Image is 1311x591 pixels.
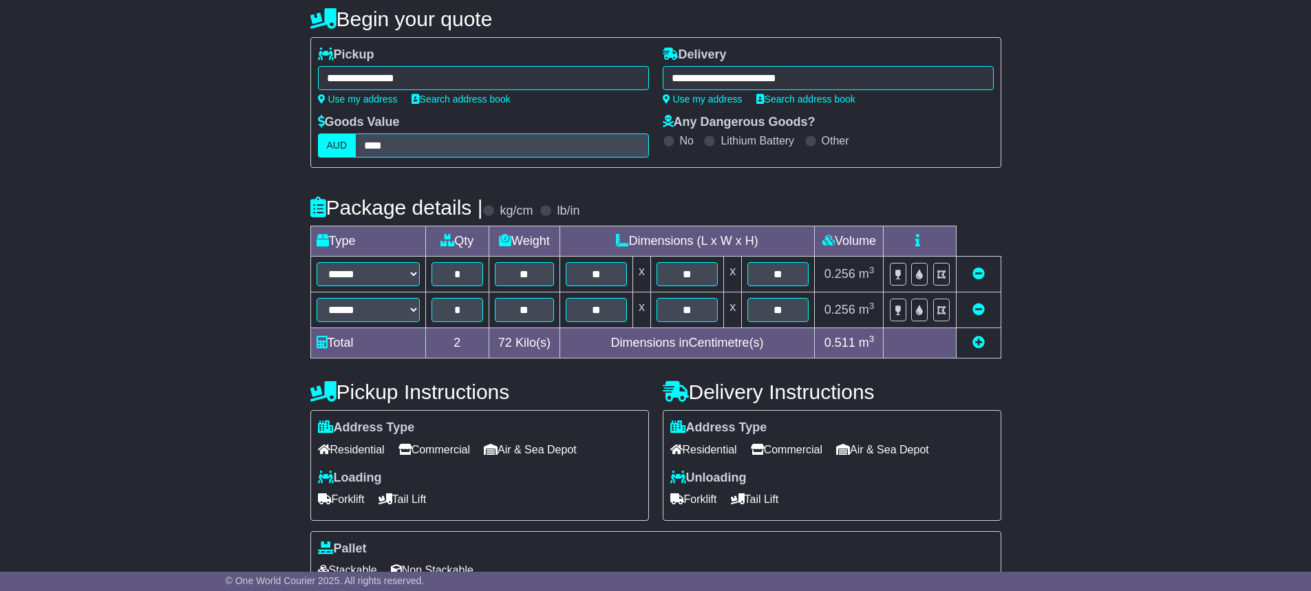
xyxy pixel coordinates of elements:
[859,303,875,316] span: m
[670,488,717,510] span: Forklift
[972,303,985,316] a: Remove this item
[398,439,470,460] span: Commercial
[869,334,875,344] sup: 3
[670,420,767,436] label: Address Type
[557,204,579,219] label: lb/in
[318,420,415,436] label: Address Type
[663,115,816,130] label: Any Dangerous Goods?
[310,380,649,403] h4: Pickup Instructions
[824,336,855,350] span: 0.511
[859,336,875,350] span: m
[824,303,855,316] span: 0.256
[425,328,489,358] td: 2
[310,226,425,257] td: Type
[489,328,560,358] td: Kilo(s)
[663,380,1001,403] h4: Delivery Instructions
[751,439,822,460] span: Commercial
[318,541,367,557] label: Pallet
[632,257,650,292] td: x
[226,575,425,586] span: © One World Courier 2025. All rights reserved.
[318,115,400,130] label: Goods Value
[498,336,512,350] span: 72
[318,94,398,105] a: Use my address
[412,94,511,105] a: Search address book
[972,267,985,281] a: Remove this item
[425,226,489,257] td: Qty
[824,267,855,281] span: 0.256
[869,265,875,275] sup: 3
[489,226,560,257] td: Weight
[500,204,533,219] label: kg/cm
[318,559,377,581] span: Stackable
[731,488,779,510] span: Tail Lift
[836,439,929,460] span: Air & Sea Depot
[680,134,694,147] label: No
[972,336,985,350] a: Add new item
[310,8,1001,30] h4: Begin your quote
[756,94,855,105] a: Search address book
[721,134,794,147] label: Lithium Battery
[318,47,374,63] label: Pickup
[670,439,737,460] span: Residential
[310,196,483,219] h4: Package details |
[724,257,742,292] td: x
[869,301,875,311] sup: 3
[663,47,727,63] label: Delivery
[484,439,577,460] span: Air & Sea Depot
[670,471,747,486] label: Unloading
[318,471,382,486] label: Loading
[859,267,875,281] span: m
[318,439,385,460] span: Residential
[663,94,743,105] a: Use my address
[310,328,425,358] td: Total
[318,133,356,158] label: AUD
[822,134,849,147] label: Other
[632,292,650,328] td: x
[815,226,884,257] td: Volume
[391,559,473,581] span: Non Stackable
[559,226,815,257] td: Dimensions (L x W x H)
[559,328,815,358] td: Dimensions in Centimetre(s)
[724,292,742,328] td: x
[379,488,427,510] span: Tail Lift
[318,488,365,510] span: Forklift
